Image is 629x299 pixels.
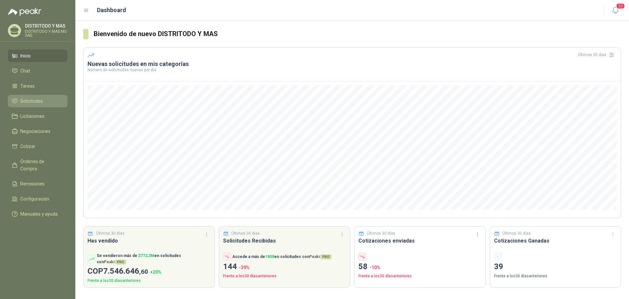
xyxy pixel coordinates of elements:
span: 1808 [265,254,274,259]
span: $ 772,3M [138,253,154,258]
span: Configuración [20,195,49,203]
span: PRO [320,254,332,259]
span: Órdenes de Compra [20,158,61,172]
p: Últimos 30 días [502,230,531,237]
a: Órdenes de Compra [8,155,67,175]
span: Remisiones [20,180,45,187]
a: Inicio [8,50,67,62]
p: DISTRITODO Y MAS [25,24,67,28]
p: Frente a los 30 días anteriores [494,273,617,279]
a: Chat [8,65,67,77]
p: Se vendieron más de en solicitudes con [97,253,211,265]
p: Últimos 30 días [231,230,260,237]
p: Número de solicitudes nuevas por día [87,68,617,72]
p: 144 [223,261,346,273]
div: - [494,253,502,261]
span: Peakr [309,254,332,259]
a: Tareas [8,80,67,92]
a: Licitaciones [8,110,67,122]
span: Chat [20,67,30,75]
a: Solicitudes [8,95,67,107]
p: Últimos 30 días [367,230,395,237]
p: 39 [494,261,617,273]
p: Frente a los 30 días anteriores [223,273,346,279]
span: Inicio [20,52,31,59]
span: ,60 [139,268,148,275]
span: -39 % [239,265,250,270]
h3: Solicitudes Recibidas [223,237,346,245]
p: DISTRITODO Y MAS MG SAS [25,30,67,37]
span: -10 % [370,265,380,270]
p: Frente a los 30 días anteriores [358,273,482,279]
button: 20 [609,5,621,16]
h3: Cotizaciones enviadas [358,237,482,245]
span: 7.546.646 [103,267,148,276]
span: + 20 % [150,269,162,275]
div: Últimos 30 días [578,50,617,60]
a: Remisiones [8,178,67,190]
span: 20 [616,3,625,9]
a: Manuales y ayuda [8,208,67,220]
span: Tareas [20,82,35,90]
h1: Dashboard [97,6,126,15]
h3: Cotizaciones Ganadas [494,237,617,245]
p: 58 [358,261,482,273]
span: Manuales y ayuda [20,210,58,218]
a: Negociaciones [8,125,67,138]
img: Logo peakr [8,8,41,16]
h3: Nuevas solicitudes en mis categorías [87,60,617,68]
span: Cotizar [20,143,35,150]
span: Licitaciones [20,113,45,120]
a: Cotizar [8,140,67,153]
h3: Bienvenido de nuevo DISTRITODO Y MAS [94,29,621,39]
p: Accede a más de en solicitudes con [232,254,332,260]
p: Frente a los 30 días anteriores [87,278,211,284]
p: Últimos 30 días [96,230,124,237]
span: PRO [115,260,126,265]
span: Peakr [104,260,126,264]
h3: Has vendido [87,237,211,245]
a: Configuración [8,193,67,205]
span: Solicitudes [20,97,43,105]
p: COP [87,265,211,278]
span: Negociaciones [20,128,50,135]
